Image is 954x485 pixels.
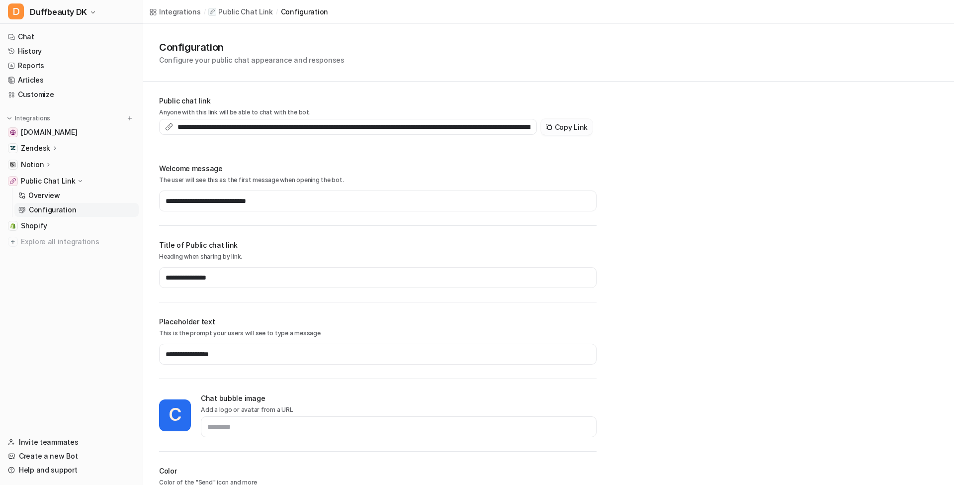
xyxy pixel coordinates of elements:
button: go back [6,4,25,23]
p: Add a logo or avatar from a URL [201,405,597,414]
button: Upload attachment [47,326,55,334]
a: Invite teammates [4,435,139,449]
div: Operator • 1h ago [16,267,71,273]
p: The team can also help [48,12,124,22]
h2: Placeholder text [159,316,597,327]
img: duffbeauty.dk [10,129,16,135]
p: This is the prompt your users will see to type a message [159,329,597,338]
img: explore all integrations [8,237,18,247]
div: Attached screenshot [44,166,183,176]
div: You’ll get replies here and in your email:✉️[EMAIL_ADDRESS][DOMAIN_NAME]The team will be back🕒Lat... [8,190,163,265]
button: Gif picker [31,326,39,334]
a: Chat [4,30,139,44]
span: Explore all integrations [21,234,135,250]
p: Integrations [15,114,50,122]
button: Copy Link [541,119,593,135]
div: Operator says… [8,190,191,283]
img: expand menu [6,115,13,122]
p: Notion [21,160,44,170]
h1: Configuration [159,40,345,55]
h2: Chat bubble image [201,393,597,403]
button: Emoji picker [15,326,23,334]
a: Public Chat Link [208,7,273,17]
p: Configure your public chat appearance and responses [159,55,345,65]
button: Integrations [4,113,53,123]
h1: Operator [48,5,84,12]
a: Help and support [4,463,139,477]
div: - CarLab DK Chatbot [44,78,183,88]
button: Home [156,4,174,23]
div: Q: Is there a way to fetch or learn the synonoms dictonary created in the Search & Discovery app ... [44,93,183,161]
img: Shopify [10,223,16,229]
h2: Color [159,466,597,476]
img: menu_add.svg [126,115,133,122]
h2: Welcome message [159,163,597,174]
p: Zendesk [21,143,50,153]
button: Send a message… [171,322,186,338]
p: The user will see this as the first message when opening the bot. [159,176,597,185]
span: C [159,399,191,431]
button: Start recording [63,326,71,334]
img: Notion [10,162,16,168]
span: / [276,7,278,16]
p: Public Chat Link [218,7,273,17]
a: Overview [14,189,139,202]
a: Customize [4,88,139,101]
div: Integrations [159,6,201,17]
p: Overview [28,191,60,200]
div: The team will be back 🕒 [16,239,155,259]
div: Hi guys- CarLab DK ChatbotQ: Is there a way to fetch or learn the synonoms dictonary created in t... [36,57,191,182]
a: Explore all integrations [4,235,139,249]
img: Profile image for Operator [28,5,44,21]
div: You’ll get replies here and in your email: ✉️ [16,195,155,234]
p: Public Chat Link [21,176,76,186]
div: sho@ad-client.com says… [8,283,191,374]
textarea: Message… [8,305,190,322]
a: Configuration [14,203,139,217]
span: D [8,3,24,19]
span: [DOMAIN_NAME] [21,127,77,137]
a: ShopifyShopify [4,219,139,233]
a: configuration [281,6,328,17]
img: Zendesk [10,145,16,151]
a: Reports [4,59,139,73]
a: duffbeauty.dk[DOMAIN_NAME] [4,125,139,139]
span: Shopify [21,221,47,231]
a: Create a new Bot [4,449,139,463]
h2: Title of Public chat link [159,240,597,250]
a: History [4,44,139,58]
div: Close [174,4,192,22]
span: Duffbeauty DK [30,5,87,19]
p: Heading when sharing by link. [159,252,597,261]
h2: Public chat link [159,96,597,106]
div: Hi guys [44,63,183,73]
p: Configuration [29,205,76,215]
a: Integrations [149,6,201,17]
span: / [204,7,206,16]
b: Later [DATE] [24,250,74,258]
a: Articles [4,73,139,87]
div: sho@ad-client.com says… [8,57,191,190]
img: Public Chat Link [10,178,16,184]
b: [EMAIL_ADDRESS][DOMAIN_NAME] [16,215,95,233]
p: Anyone with this link will be able to chat with the bot. [159,108,597,117]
